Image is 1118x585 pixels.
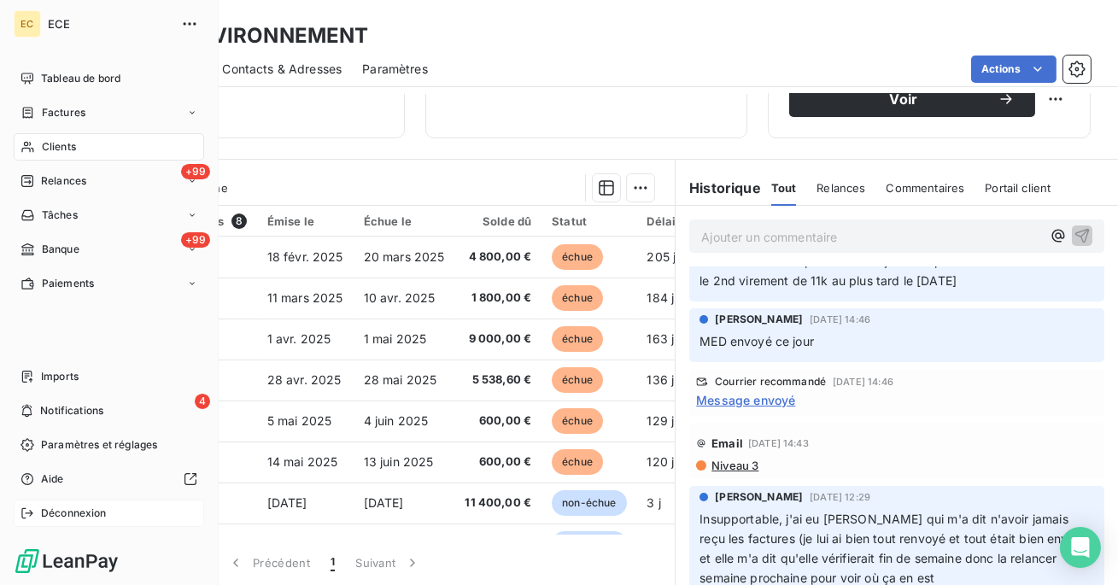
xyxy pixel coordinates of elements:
[817,181,865,195] span: Relances
[41,471,64,487] span: Aide
[647,413,675,428] span: 129 j
[715,312,803,327] span: [PERSON_NAME]
[699,512,1097,585] span: Insupportable, j'ai eu [PERSON_NAME] qui m'a dit n'avoir jamais reçu les factures (je lui ai bien...
[222,61,342,78] span: Contacts & Adresses
[41,173,86,189] span: Relances
[320,545,345,581] button: 1
[647,331,675,346] span: 163 j
[465,412,531,430] span: 600,00 €
[364,495,404,510] span: [DATE]
[267,249,343,264] span: 18 févr. 2025
[217,545,320,581] button: Précédent
[465,290,531,307] span: 1 800,00 €
[42,139,76,155] span: Clients
[231,214,247,229] span: 8
[810,92,998,106] span: Voir
[699,334,814,348] span: MED envoyé ce jour
[42,105,85,120] span: Factures
[696,391,795,409] span: Message envoyé
[465,371,531,389] span: 5 538,60 €
[552,285,603,311] span: échue
[833,377,893,387] span: [DATE] 14:46
[48,17,171,31] span: ECE
[267,454,338,469] span: 14 mai 2025
[552,326,603,352] span: échue
[465,331,531,348] span: 9 000,00 €
[345,545,431,581] button: Suivant
[267,290,343,305] span: 11 mars 2025
[14,10,41,38] div: EC
[715,489,803,505] span: [PERSON_NAME]
[364,454,434,469] span: 13 juin 2025
[771,181,797,195] span: Tout
[647,372,675,387] span: 136 j
[42,242,79,257] span: Banque
[887,181,965,195] span: Commentaires
[41,506,107,521] span: Déconnexion
[267,214,343,228] div: Émise le
[195,394,210,409] span: 4
[647,249,676,264] span: 205 j
[267,413,332,428] span: 5 mai 2025
[552,490,626,516] span: non-échue
[267,331,331,346] span: 1 avr. 2025
[150,20,368,51] h3: RS ENVIRONNEMENT
[748,438,809,448] span: [DATE] 14:43
[985,181,1051,195] span: Portail client
[181,164,210,179] span: +99
[971,56,1057,83] button: Actions
[810,492,870,502] span: [DATE] 12:29
[14,547,120,575] img: Logo LeanPay
[41,369,79,384] span: Imports
[364,249,445,264] span: 20 mars 2025
[552,449,603,475] span: échue
[267,495,307,510] span: [DATE]
[362,61,428,78] span: Paramètres
[715,377,826,387] span: Courrier recommandé
[552,214,626,228] div: Statut
[42,208,78,223] span: Tâches
[14,465,204,493] a: Aide
[711,436,743,450] span: Email
[647,290,675,305] span: 184 j
[40,403,103,418] span: Notifications
[267,372,342,387] span: 28 avr. 2025
[364,214,445,228] div: Échue le
[364,331,427,346] span: 1 mai 2025
[42,276,94,291] span: Paiements
[465,453,531,471] span: 600,00 €
[647,454,675,469] span: 120 j
[41,71,120,86] span: Tableau de bord
[552,367,603,393] span: échue
[552,408,603,434] span: échue
[331,554,335,571] span: 1
[1060,527,1101,568] div: Open Intercom Messenger
[647,214,694,228] div: Délai
[810,314,870,325] span: [DATE] 14:46
[364,413,429,428] span: 4 juin 2025
[181,232,210,248] span: +99
[552,244,603,270] span: échue
[465,249,531,266] span: 4 800,00 €
[552,531,626,557] span: non-échue
[41,437,157,453] span: Paramètres et réglages
[465,494,531,512] span: 11 400,00 €
[465,214,531,228] div: Solde dû
[710,459,758,472] span: Niveau 3
[364,372,437,387] span: 28 mai 2025
[647,495,661,510] span: 3 j
[789,81,1035,117] button: Voir
[676,178,761,198] h6: Historique
[364,290,436,305] span: 10 avr. 2025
